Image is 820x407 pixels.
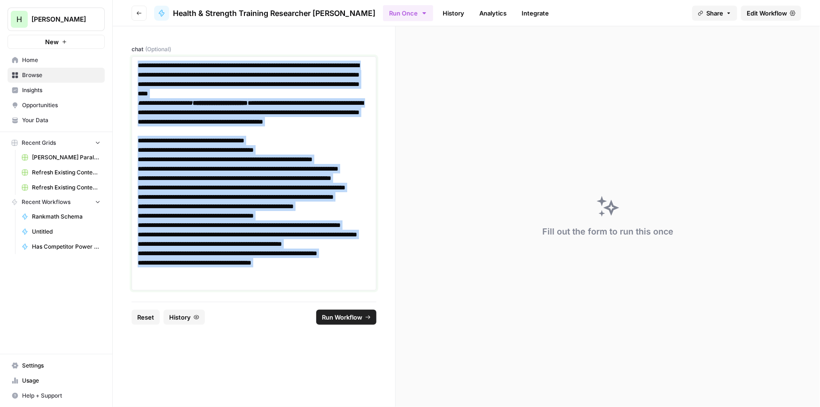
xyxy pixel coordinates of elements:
[516,6,554,21] a: Integrate
[22,198,70,206] span: Recent Workflows
[17,180,105,195] a: Refresh Existing Content Only Based on SERP
[22,56,101,64] span: Home
[8,373,105,388] a: Usage
[32,243,101,251] span: Has Competitor Power Step on SERPs
[8,35,105,49] button: New
[8,68,105,83] a: Browse
[437,6,470,21] a: History
[45,37,59,47] span: New
[17,165,105,180] a: Refresh Existing Content [DATE] Deleted AEO, doesn't work now
[32,212,101,221] span: Rankmath Schema
[17,209,105,224] a: Rankmath Schema
[154,6,375,21] a: Health & Strength Training Researcher [PERSON_NAME]
[17,150,105,165] a: [PERSON_NAME] Paralegal Grid
[706,8,723,18] span: Share
[474,6,512,21] a: Analytics
[137,313,154,322] span: Reset
[16,14,22,25] span: H
[32,183,101,192] span: Refresh Existing Content Only Based on SERP
[8,98,105,113] a: Opportunities
[132,310,160,325] button: Reset
[32,227,101,236] span: Untitled
[8,136,105,150] button: Recent Grids
[22,101,101,110] span: Opportunities
[22,71,101,79] span: Browse
[8,358,105,373] a: Settings
[17,224,105,239] a: Untitled
[31,15,88,24] span: [PERSON_NAME]
[8,53,105,68] a: Home
[169,313,191,322] span: History
[32,153,101,162] span: [PERSON_NAME] Paralegal Grid
[22,391,101,400] span: Help + Support
[32,168,101,177] span: Refresh Existing Content [DATE] Deleted AEO, doesn't work now
[22,116,101,125] span: Your Data
[316,310,376,325] button: Run Workflow
[173,8,375,19] span: Health & Strength Training Researcher [PERSON_NAME]
[132,45,376,54] label: chat
[22,376,101,385] span: Usage
[542,225,673,238] div: Fill out the form to run this once
[322,313,362,322] span: Run Workflow
[22,86,101,94] span: Insights
[8,388,105,403] button: Help + Support
[8,8,105,31] button: Workspace: Hasbrook
[741,6,801,21] a: Edit Workflow
[8,195,105,209] button: Recent Workflows
[8,83,105,98] a: Insights
[17,239,105,254] a: Has Competitor Power Step on SERPs
[145,45,171,54] span: (Optional)
[692,6,737,21] button: Share
[164,310,205,325] button: History
[747,8,787,18] span: Edit Workflow
[8,113,105,128] a: Your Data
[22,361,101,370] span: Settings
[383,5,433,21] button: Run Once
[22,139,56,147] span: Recent Grids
